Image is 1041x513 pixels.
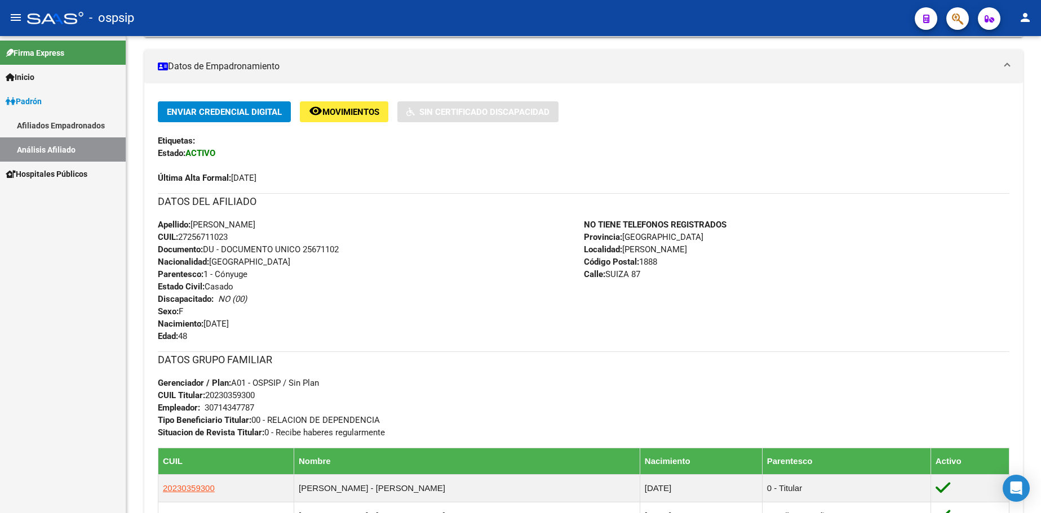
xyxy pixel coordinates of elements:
span: Hospitales Públicos [6,168,87,180]
span: Inicio [6,71,34,83]
mat-expansion-panel-header: Datos de Empadronamiento [144,50,1023,83]
strong: NO TIENE TELEFONOS REGISTRADOS [584,220,727,230]
strong: Parentesco: [158,269,203,279]
span: Movimientos [322,107,379,117]
td: 0 - Titular [762,474,931,502]
span: Casado [158,282,233,292]
span: 20230359300 [163,483,215,493]
span: [DATE] [158,319,229,329]
span: DU - DOCUMENTO UNICO 25671102 [158,244,339,255]
mat-panel-title: Datos de Empadronamiento [158,60,996,73]
strong: CUIL Titular: [158,390,205,400]
mat-icon: person [1018,11,1032,24]
strong: Estado Civil: [158,282,205,292]
th: Parentesco [762,448,931,474]
strong: ACTIVO [185,148,215,158]
span: 0 - Recibe haberes regularmente [158,427,385,438]
i: NO (00) [218,294,247,304]
strong: Estado: [158,148,185,158]
strong: Discapacitado: [158,294,214,304]
span: SUIZA 87 [584,269,640,279]
strong: Localidad: [584,244,622,255]
strong: Etiquetas: [158,136,195,146]
span: Sin Certificado Discapacidad [419,107,550,117]
span: 1888 [584,257,657,267]
span: 1 - Cónyuge [158,269,247,279]
strong: Edad: [158,331,178,341]
span: A01 - OSPSIP / Sin Plan [158,378,319,388]
strong: Documento: [158,244,203,255]
strong: Provincia: [584,232,622,242]
span: [PERSON_NAME] [584,244,687,255]
mat-icon: menu [9,11,23,24]
strong: Nacimiento: [158,319,203,329]
mat-icon: remove_red_eye [309,104,322,118]
strong: Código Postal: [584,257,639,267]
td: [PERSON_NAME] - [PERSON_NAME] [294,474,640,502]
strong: CUIL: [158,232,178,242]
div: 30714347787 [205,402,254,414]
span: [PERSON_NAME] [158,220,255,230]
span: Enviar Credencial Digital [167,107,282,117]
th: Activo [931,448,1009,474]
strong: Empleador: [158,403,200,413]
h3: DATOS GRUPO FAMILIAR [158,352,1009,368]
span: [GEOGRAPHIC_DATA] [584,232,703,242]
strong: Situacion de Revista Titular: [158,427,264,438]
button: Enviar Credencial Digital [158,101,291,122]
span: Padrón [6,95,42,108]
span: Firma Express [6,47,64,59]
div: Open Intercom Messenger [1003,475,1030,502]
strong: Tipo Beneficiario Titular: [158,415,251,425]
h3: DATOS DEL AFILIADO [158,194,1009,209]
strong: Calle: [584,269,605,279]
td: [DATE] [640,474,762,502]
strong: Sexo: [158,306,179,316]
span: F [158,306,183,316]
span: 48 [158,331,187,341]
span: [DATE] [158,173,256,183]
strong: Última Alta Formal: [158,173,231,183]
button: Sin Certificado Discapacidad [397,101,559,122]
button: Movimientos [300,101,388,122]
strong: Apellido: [158,220,191,230]
span: - ospsip [89,6,134,30]
span: 27256711023 [158,232,228,242]
span: [GEOGRAPHIC_DATA] [158,257,290,267]
strong: Nacionalidad: [158,257,209,267]
th: CUIL [158,448,294,474]
strong: Gerenciador / Plan: [158,378,231,388]
th: Nacimiento [640,448,762,474]
th: Nombre [294,448,640,474]
span: 00 - RELACION DE DEPENDENCIA [158,415,380,425]
span: 20230359300 [158,390,255,400]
